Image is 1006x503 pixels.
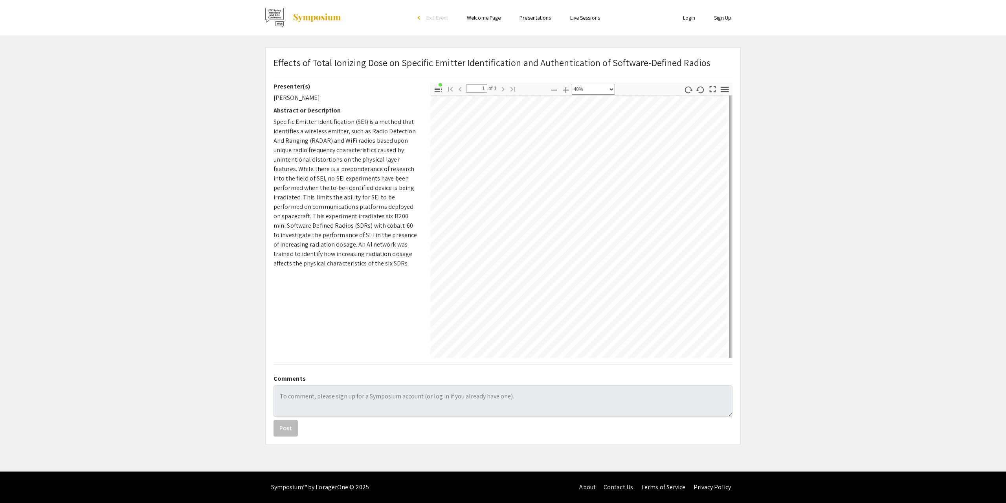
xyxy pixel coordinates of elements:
button: Tools [718,84,732,95]
button: Post [274,420,298,437]
div: Symposium™ by ForagerOne © 2025 [271,472,369,503]
a: Sign Up [714,14,731,21]
a: About [579,483,596,491]
button: Previous Page [453,83,467,94]
input: Page [466,84,487,93]
button: Next Page [496,83,510,94]
a: Welcome Page [467,14,501,21]
img: Symposium by ForagerOne [292,13,341,22]
div: arrow_back_ios [418,15,422,20]
button: Rotate Clockwise [682,84,695,95]
h2: Abstract or Description [274,107,419,114]
a: Privacy Policy [694,483,731,491]
a: UTC Spring Research and Arts Conference 2025 [265,8,341,28]
span: of 1 [487,84,497,93]
a: Contact Us [604,483,633,491]
p: Specific Emitter Identification (SEI) is a method that identifies a wireless emitter, such as Rad... [274,117,419,268]
a: Live Sessions [570,14,600,21]
button: Rotate Counterclockwise [694,84,707,95]
p: [PERSON_NAME] [274,93,419,103]
a: Presentations [520,14,551,21]
img: UTC Spring Research and Arts Conference 2025 [265,8,285,28]
iframe: Chat [6,468,33,497]
span: Exit Event [426,14,448,21]
span: Effects of Total Ionizing Dose on Specific Emitter Identification and Authentication of Software-... [274,56,710,69]
button: Switch to Presentation Mode [706,83,720,94]
button: Go to Last Page [506,83,520,94]
h2: Comments [274,375,732,382]
a: Login [683,14,696,21]
button: Zoom Out [547,84,561,95]
button: Go to First Page [444,83,457,94]
a: Terms of Service [641,483,686,491]
button: Toggle Sidebar (document contains outline/attachments/layers) [431,84,445,95]
button: Zoom In [559,84,573,95]
select: Zoom [572,84,615,95]
h2: Presenter(s) [274,83,419,90]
